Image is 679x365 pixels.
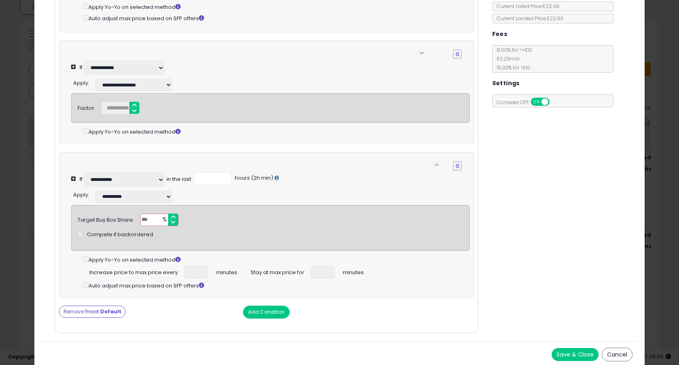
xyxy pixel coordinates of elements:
span: 8.00 % for <= £10 [493,46,532,71]
div: : [73,189,89,199]
div: : [73,77,89,87]
span: % [158,214,171,226]
span: Compete if backordered [87,231,153,239]
span: £0.25 min [493,55,520,62]
span: ON [531,99,542,105]
span: Apply [73,191,88,199]
span: minutes. [216,266,238,277]
span: OFF [548,99,561,105]
span: keyboard_arrow_up [433,161,441,169]
span: 15.00 % for > £10 [493,64,530,71]
span: Stay at max price for [251,266,304,277]
i: Remove Condition [455,164,459,168]
h5: Settings [492,78,520,88]
span: keyboard_arrow_down [418,49,426,57]
div: in the last [167,176,191,183]
div: Target Buy Box Share: [78,214,134,224]
span: Consider CPT: [493,99,560,106]
div: Auto adjust max price based on SFP offers [83,13,462,23]
button: Save & Close [552,348,599,361]
h5: Fees [492,29,508,39]
div: Auto adjust max price based on SFP offers [83,281,470,290]
span: Apply [73,79,88,87]
button: Cancel [602,348,633,361]
button: Add Condition [243,306,290,319]
div: Apply Yo-Yo on selected method [83,127,470,136]
div: Apply Yo-Yo on selected method [83,2,462,11]
span: Current Listed Price: £22.99 [493,3,559,10]
span: hours (2h min) [234,174,273,182]
div: Apply Yo-Yo on selected method [83,255,470,264]
span: minutes. [343,266,365,277]
i: Remove Condition [455,52,459,57]
button: Remove Preset: [59,306,126,318]
span: Current Landed Price: £22.99 [493,15,563,22]
div: Factor: [78,102,95,112]
span: Increase price to max price every [89,266,178,277]
strong: Default [100,308,121,315]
